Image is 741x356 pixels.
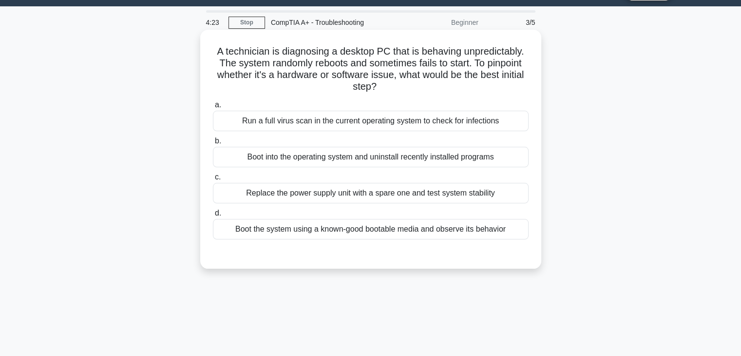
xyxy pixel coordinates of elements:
[212,45,530,93] h5: A technician is diagnosing a desktop PC that is behaving unpredictably. The system randomly reboo...
[213,147,529,167] div: Boot into the operating system and uninstall recently installed programs
[215,100,221,109] span: a.
[213,111,529,131] div: Run a full virus scan in the current operating system to check for infections
[228,17,265,29] a: Stop
[200,13,228,32] div: 4:23
[215,209,221,217] span: d.
[399,13,484,32] div: Beginner
[215,137,221,145] span: b.
[484,13,541,32] div: 3/5
[265,13,399,32] div: CompTIA A+ - Troubleshooting
[215,173,221,181] span: c.
[213,183,529,203] div: Replace the power supply unit with a spare one and test system stability
[213,219,529,239] div: Boot the system using a known-good bootable media and observe its behavior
